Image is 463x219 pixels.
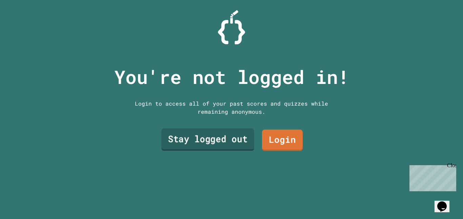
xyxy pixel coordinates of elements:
[161,129,254,151] a: Stay logged out
[130,100,333,116] div: Login to access all of your past scores and quizzes while remaining anonymous.
[435,192,456,212] iframe: chat widget
[114,63,349,91] p: You're not logged in!
[3,3,47,43] div: Chat with us now!Close
[407,162,456,191] iframe: chat widget
[218,10,245,44] img: Logo.svg
[262,130,303,151] a: Login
